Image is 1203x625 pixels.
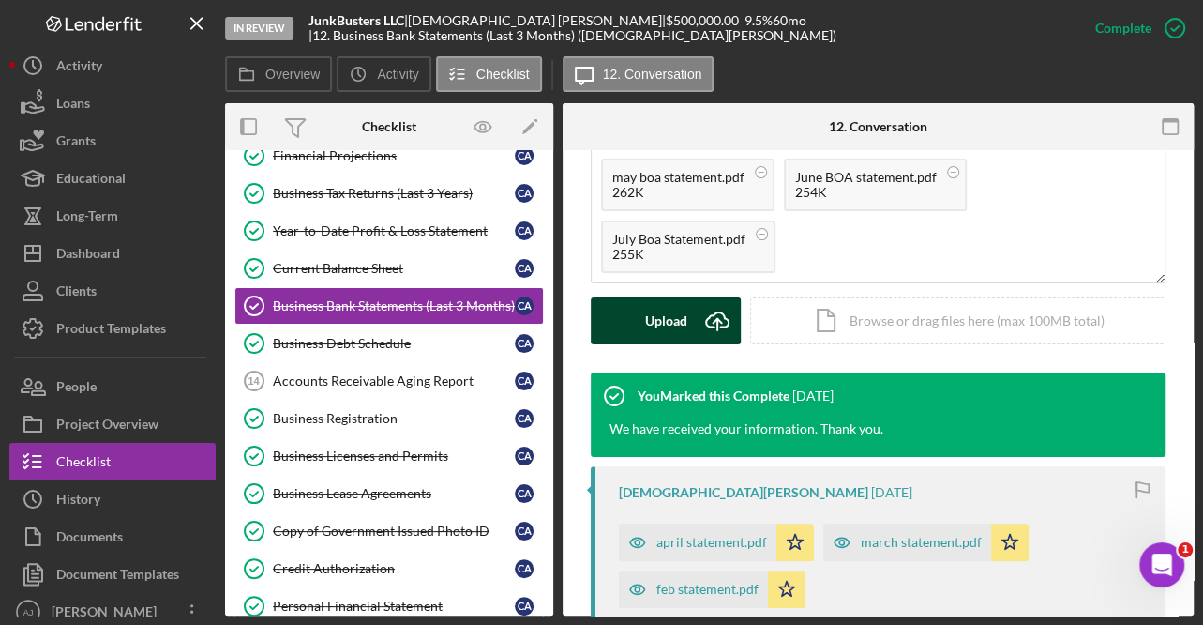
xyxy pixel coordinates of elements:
div: C A [515,221,534,240]
button: Dashboard [9,235,216,272]
div: We have received your information. Thank you. [609,419,883,438]
div: Checklist [362,119,416,134]
div: feb statement.pdf [656,582,759,597]
div: C A [515,522,534,541]
button: Product Templates [9,310,216,347]
iframe: Intercom live chat [1139,542,1184,587]
label: Checklist [476,67,530,82]
div: Product Templates [56,310,166,352]
tspan: 14 [248,375,260,387]
div: C A [515,297,534,315]
button: march statement.pdf [823,524,1029,561]
div: People [56,368,97,410]
div: Financial Projections [273,148,515,163]
div: $500,000.00 [666,13,744,28]
div: July Boa Statement.pdf [612,232,745,247]
div: Clients [56,272,97,314]
b: JunkBusters LLC [308,12,404,28]
div: Upload [645,297,687,344]
button: Documents [9,518,216,556]
div: Document Templates [56,556,179,598]
time: 2025-05-15 19:59 [792,389,834,404]
div: | [308,13,408,28]
div: C A [515,597,534,616]
button: History [9,480,216,518]
button: Grants [9,122,216,160]
button: Educational [9,160,216,197]
a: Business Bank Statements (Last 3 Months)CA [234,287,544,325]
button: Checklist [9,443,216,480]
div: march statement.pdf [861,535,982,550]
a: Business RegistrationCA [234,400,544,437]
div: Documents [56,518,123,560]
div: Activity [56,47,102,89]
button: april statement.pdf [619,524,814,561]
button: Complete [1076,9,1194,47]
div: 9.5 % [744,13,773,28]
div: 254K [795,185,937,200]
div: C A [515,184,534,203]
div: Long-Term [56,197,118,239]
a: Copy of Government Issued Photo IDCA [234,512,544,550]
a: Year-to-Date Profit & Loss StatementCA [234,212,544,250]
a: Personal Financial StatementCA [234,587,544,625]
div: Dashboard [56,235,120,277]
a: Business Tax Returns (Last 3 Years)CA [234,175,544,212]
div: Credit Authorization [273,561,515,576]
div: Business Debt Schedule [273,336,515,351]
div: Personal Financial Statement [273,599,515,614]
a: 14Accounts Receivable Aging ReportCA [234,362,544,400]
div: C A [515,334,534,353]
div: [DEMOGRAPHIC_DATA] [PERSON_NAME] | [408,13,666,28]
div: You Marked this Complete [638,389,789,404]
div: Business Bank Statements (Last 3 Months) [273,298,515,313]
div: Project Overview [56,405,158,448]
a: Credit AuthorizationCA [234,550,544,587]
a: Business Licenses and PermitsCA [234,437,544,475]
div: C A [515,559,534,578]
div: Business Tax Returns (Last 3 Years) [273,186,515,201]
button: Activity [9,47,216,84]
a: Current Balance SheetCA [234,250,544,287]
button: Loans [9,84,216,122]
div: C A [515,146,534,165]
div: C A [515,259,534,278]
button: Project Overview [9,405,216,443]
div: 255K [612,247,745,262]
button: People [9,368,216,405]
div: Business Lease Agreements [273,486,515,501]
div: C A [515,372,534,390]
button: Upload [591,297,741,344]
button: Long-Term [9,197,216,235]
a: Business Lease AgreementsCA [234,475,544,512]
div: Copy of Government Issued Photo ID [273,524,515,539]
label: 12. Conversation [603,67,702,82]
div: Current Balance Sheet [273,261,515,276]
button: feb statement.pdf [619,571,805,608]
div: | 12. Business Bank Statements (Last 3 Months) ([DEMOGRAPHIC_DATA][PERSON_NAME]) [308,28,836,43]
div: Accounts Receivable Aging Report [273,373,515,389]
div: Grants [56,122,96,164]
div: Complete [1095,9,1151,47]
div: Checklist [56,443,111,485]
a: Financial ProjectionsCA [234,137,544,175]
div: Business Registration [273,411,515,426]
div: Year-to-Date Profit & Loss Statement [273,223,515,238]
div: C A [515,447,534,465]
button: Document Templates [9,556,216,593]
div: C A [515,484,534,503]
button: Clients [9,272,216,310]
div: Loans [56,84,90,127]
div: may boa statement.pdf [612,170,744,185]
